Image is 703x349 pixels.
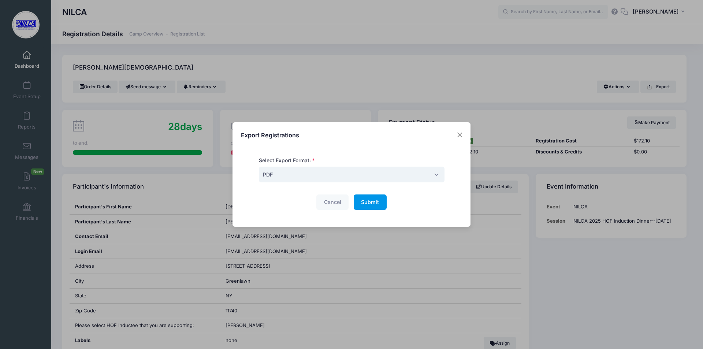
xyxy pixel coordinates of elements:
[259,167,445,182] span: PDF
[316,194,349,210] button: Cancel
[354,194,387,210] button: Submit
[263,171,273,178] span: PDF
[453,129,466,142] button: Close
[241,131,299,140] h4: Export Registrations
[361,199,379,205] span: Submit
[259,157,315,164] label: Select Export Format:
